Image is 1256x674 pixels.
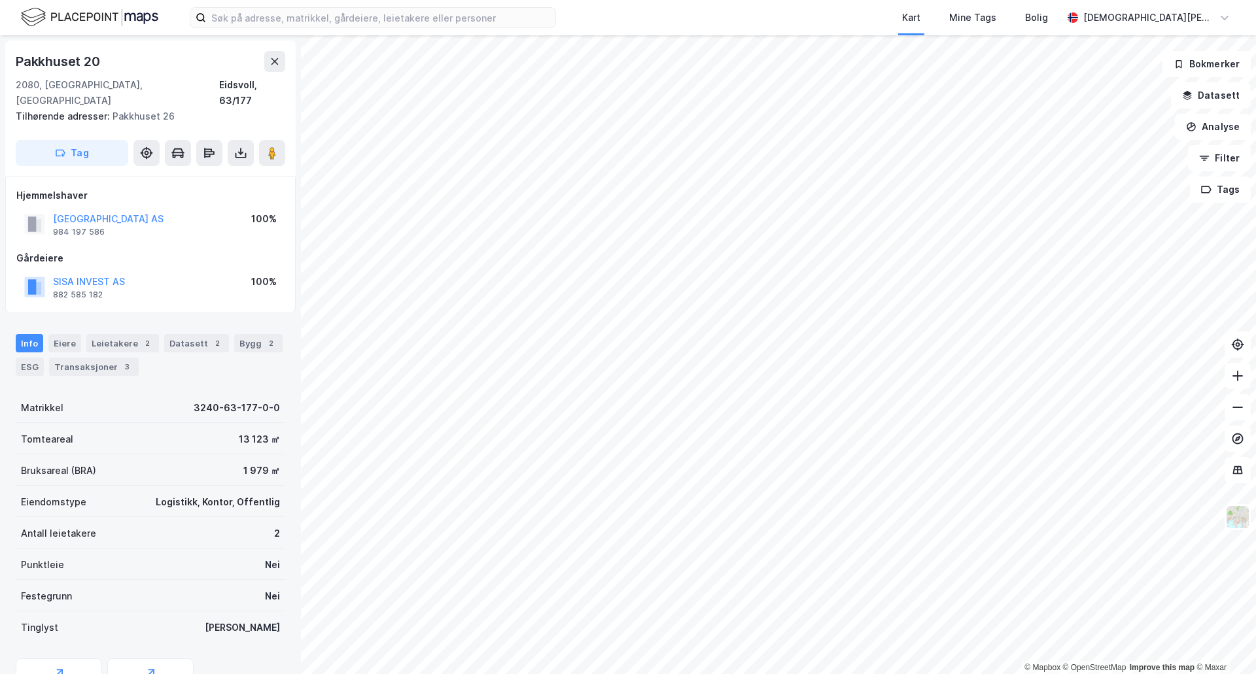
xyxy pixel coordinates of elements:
[265,588,280,604] div: Nei
[21,526,96,541] div: Antall leietakere
[205,620,280,635] div: [PERSON_NAME]
[21,494,86,510] div: Eiendomstype
[53,290,103,300] div: 882 585 182
[1175,114,1251,140] button: Analyse
[48,334,81,352] div: Eiere
[86,334,159,352] div: Leietakere
[234,334,283,352] div: Bygg
[21,588,72,604] div: Festegrunn
[16,51,103,72] div: Pakkhuset 20
[21,431,73,447] div: Tomteareal
[1162,51,1251,77] button: Bokmerker
[21,463,96,479] div: Bruksareal (BRA)
[53,227,105,237] div: 984 197 586
[1171,82,1251,109] button: Datasett
[16,140,128,166] button: Tag
[274,526,280,541] div: 2
[21,400,63,416] div: Matrikkel
[1188,145,1251,171] button: Filter
[1191,611,1256,674] div: Kontrollprogram for chat
[21,6,158,29] img: logo.f888ab2527a4732fd821a326f86c7f29.svg
[251,274,277,290] div: 100%
[1063,663,1126,672] a: OpenStreetMap
[194,400,280,416] div: 3240-63-177-0-0
[164,334,229,352] div: Datasett
[49,358,139,376] div: Transaksjoner
[219,77,285,109] div: Eidsvoll, 63/177
[156,494,280,510] div: Logistikk, Kontor, Offentlig
[16,250,285,266] div: Gårdeiere
[902,10,920,25] div: Kart
[206,8,555,27] input: Søk på adresse, matrikkel, gårdeiere, leietakere eller personer
[264,337,277,350] div: 2
[1025,10,1048,25] div: Bolig
[1083,10,1214,25] div: [DEMOGRAPHIC_DATA][PERSON_NAME]
[16,109,275,124] div: Pakkhuset 26
[239,431,280,447] div: 13 123 ㎡
[251,211,277,227] div: 100%
[120,360,133,373] div: 3
[211,337,224,350] div: 2
[16,188,285,203] div: Hjemmelshaver
[1191,611,1256,674] iframe: Chat Widget
[21,557,64,573] div: Punktleie
[1225,505,1250,530] img: Z
[16,358,44,376] div: ESG
[243,463,280,479] div: 1 979 ㎡
[949,10,996,25] div: Mine Tags
[21,620,58,635] div: Tinglyst
[141,337,154,350] div: 2
[1130,663,1195,672] a: Improve this map
[16,77,219,109] div: 2080, [GEOGRAPHIC_DATA], [GEOGRAPHIC_DATA]
[1190,177,1251,203] button: Tags
[265,557,280,573] div: Nei
[16,334,43,352] div: Info
[1024,663,1060,672] a: Mapbox
[16,110,113,122] span: Tilhørende adresser:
